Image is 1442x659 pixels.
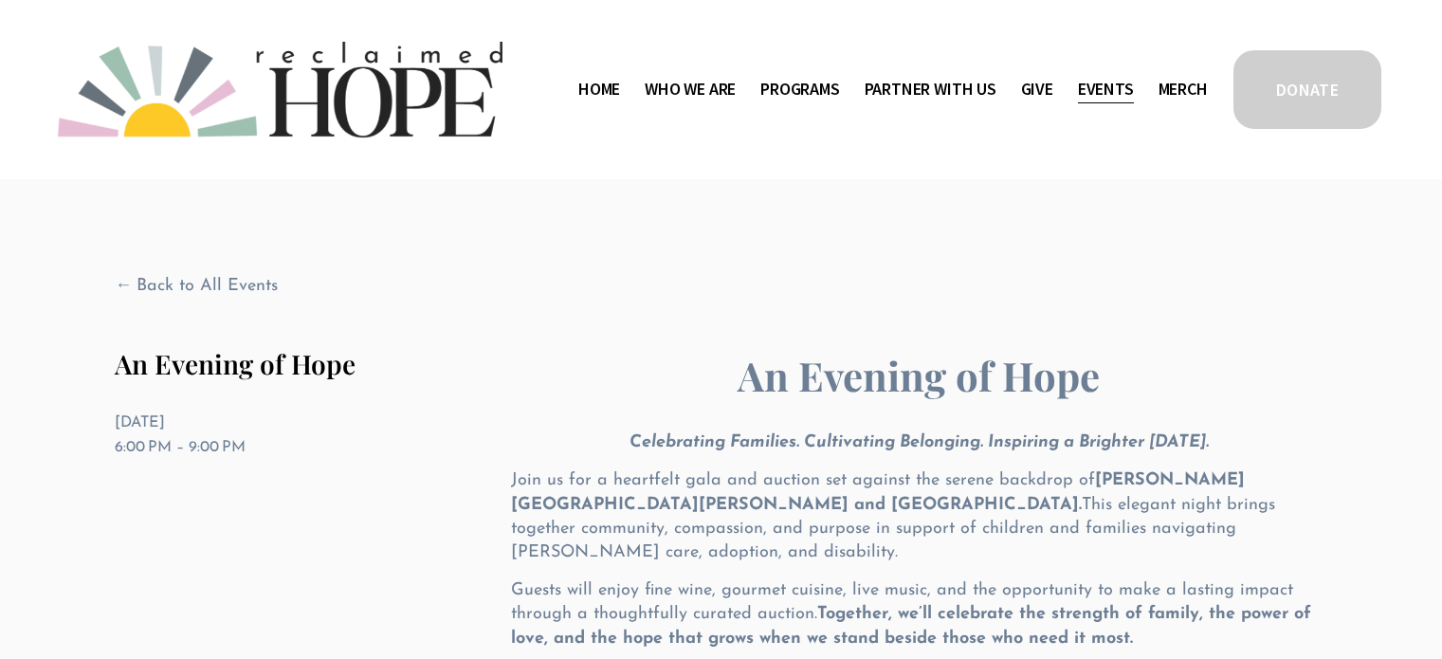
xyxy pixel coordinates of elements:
[645,74,736,104] a: folder dropdown
[115,348,479,380] h1: An Evening of Hope
[1159,74,1208,104] a: Merch
[760,76,840,103] span: Programs
[865,74,996,104] a: folder dropdown
[578,74,620,104] a: Home
[645,76,736,103] span: Who We Are
[115,275,278,299] a: Back to All Events
[1021,74,1053,104] a: Give
[511,606,1317,647] strong: Together, we’ll celebrate the strength of family, the power of love, and the hope that grows when...
[511,582,1317,647] span: Guests will enjoy fine wine, gourmet cuisine, live music, and the opportunity to make a lasting i...
[511,472,1245,513] strong: [PERSON_NAME][GEOGRAPHIC_DATA][PERSON_NAME] and [GEOGRAPHIC_DATA].
[115,440,172,455] time: 6:00 PM
[1231,47,1384,132] a: DONATE
[630,434,1209,451] em: Celebrating Families. Cultivating Belonging. Inspiring a Brighter [DATE].
[865,76,996,103] span: Partner With Us
[189,440,246,455] time: 9:00 PM
[1078,74,1134,104] a: Events
[58,42,502,137] img: Reclaimed Hope Initiative
[760,74,840,104] a: folder dropdown
[738,349,1100,402] strong: An Evening of Hope
[115,415,165,430] time: [DATE]
[511,472,1281,561] span: Join us for a heartfelt gala and auction set against the serene backdrop of This elegant night br...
